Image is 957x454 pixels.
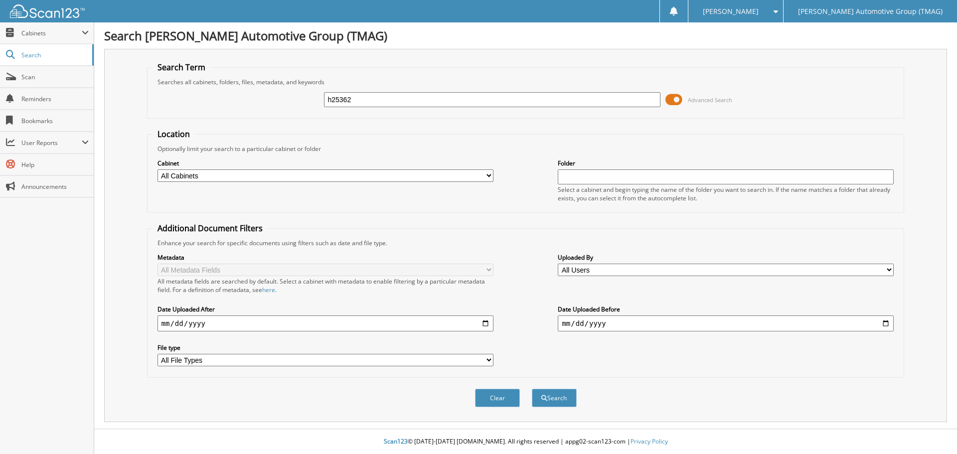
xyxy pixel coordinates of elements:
[21,29,82,37] span: Cabinets
[532,389,577,407] button: Search
[475,389,520,407] button: Clear
[907,406,957,454] iframe: Chat Widget
[558,159,894,167] label: Folder
[158,315,493,331] input: start
[558,305,894,313] label: Date Uploaded Before
[158,343,493,352] label: File type
[631,437,668,446] a: Privacy Policy
[153,78,899,86] div: Searches all cabinets, folders, files, metadata, and keywords
[21,51,87,59] span: Search
[21,73,89,81] span: Scan
[158,159,493,167] label: Cabinet
[153,129,195,140] legend: Location
[262,286,275,294] a: here
[104,27,947,44] h1: Search [PERSON_NAME] Automotive Group (TMAG)
[153,239,899,247] div: Enhance your search for specific documents using filters such as date and file type.
[153,223,268,234] legend: Additional Document Filters
[21,139,82,147] span: User Reports
[94,430,957,454] div: © [DATE]-[DATE] [DOMAIN_NAME]. All rights reserved | appg02-scan123-com |
[558,315,894,331] input: end
[798,8,943,14] span: [PERSON_NAME] Automotive Group (TMAG)
[10,4,85,18] img: scan123-logo-white.svg
[384,437,408,446] span: Scan123
[21,117,89,125] span: Bookmarks
[688,96,732,104] span: Advanced Search
[153,62,210,73] legend: Search Term
[153,145,899,153] div: Optionally limit your search to a particular cabinet or folder
[158,253,493,262] label: Metadata
[158,277,493,294] div: All metadata fields are searched by default. Select a cabinet with metadata to enable filtering b...
[703,8,759,14] span: [PERSON_NAME]
[558,253,894,262] label: Uploaded By
[21,182,89,191] span: Announcements
[158,305,493,313] label: Date Uploaded After
[21,160,89,169] span: Help
[21,95,89,103] span: Reminders
[558,185,894,202] div: Select a cabinet and begin typing the name of the folder you want to search in. If the name match...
